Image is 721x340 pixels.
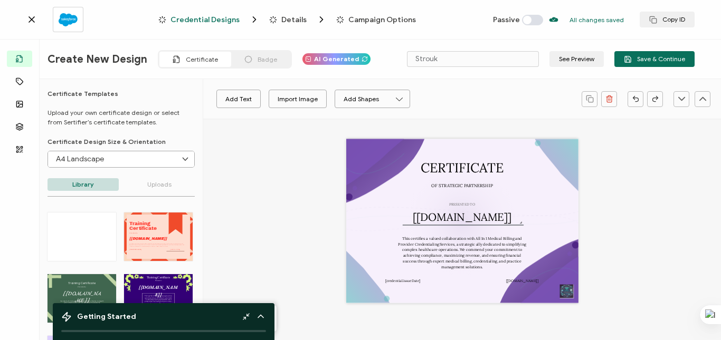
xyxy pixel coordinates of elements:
[493,15,520,24] span: Passive
[278,90,318,108] div: Import Image
[570,16,624,24] p: All changes saved
[186,55,218,63] span: Certificate
[614,51,695,67] button: Save & Continue
[314,56,359,62] span: AI Generated
[449,202,476,207] pre: PRESENTED TO
[216,90,261,108] button: Add Text
[431,183,492,188] pre: OF STRATEGIC PARTNERSHIP
[124,178,195,191] p: Uploads
[559,285,573,298] img: 8f740e60-629e-4b26-9e2f-d6bd5d6d5ec1.png
[48,151,194,167] input: Select
[413,210,512,224] pre: [[DOMAIN_NAME]]
[77,312,136,321] span: Getting Started
[258,55,277,63] span: Badge
[48,138,195,145] p: Certificate Design Size & Orientation
[48,108,195,127] p: Upload your own certificate design or select from Sertifier’s certificate templates.
[48,90,195,98] h6: Certificate Templates
[48,53,147,66] span: Create New Design
[269,14,327,25] span: Details
[549,51,604,67] button: See Preview
[385,279,421,283] pre: [credential.issueDate]
[348,16,416,24] span: Campaign Options
[59,13,78,26] img: salesforce.svg
[668,289,721,340] iframe: Chat Widget
[170,16,240,24] span: Credential Designs
[398,236,527,269] pre: This certifies a valued collaboration with All In 1 Medical Billing and Provider Credentialing Se...
[158,14,260,25] span: Credential Designs
[281,16,307,24] span: Details
[649,16,685,24] span: Copy ID
[158,14,426,25] div: Breadcrumb
[506,279,538,283] pre: [[DOMAIN_NAME]]
[335,90,410,108] button: Add Shapes
[336,16,416,24] span: Campaign Options
[640,12,695,27] button: Copy ID
[407,51,539,67] input: Name your certificate
[48,178,119,191] p: Library
[624,55,685,63] span: Save & Continue
[421,160,504,176] pre: CERTIFICATE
